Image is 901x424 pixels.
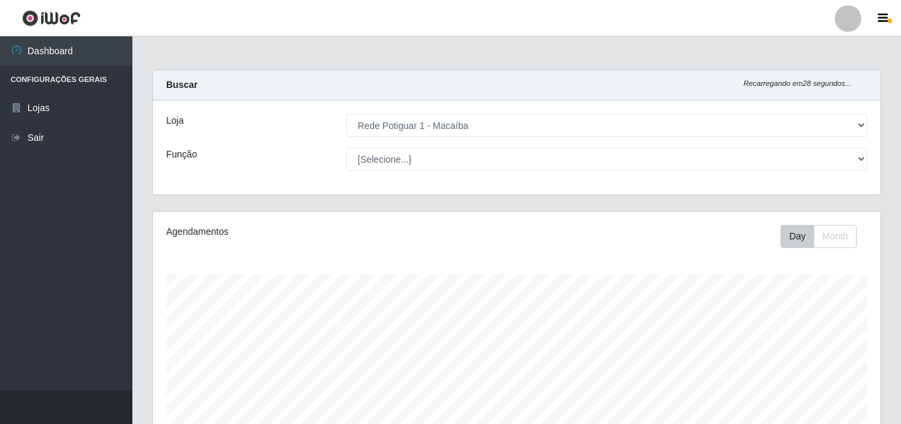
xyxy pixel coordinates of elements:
[166,225,447,239] div: Agendamentos
[166,148,197,161] label: Função
[781,225,867,248] div: Toolbar with button groups
[781,225,814,248] button: Day
[22,10,81,26] img: CoreUI Logo
[166,114,183,128] label: Loja
[814,225,857,248] button: Month
[743,79,851,87] i: Recarregando em 28 segundos...
[781,225,857,248] div: First group
[166,79,197,90] strong: Buscar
